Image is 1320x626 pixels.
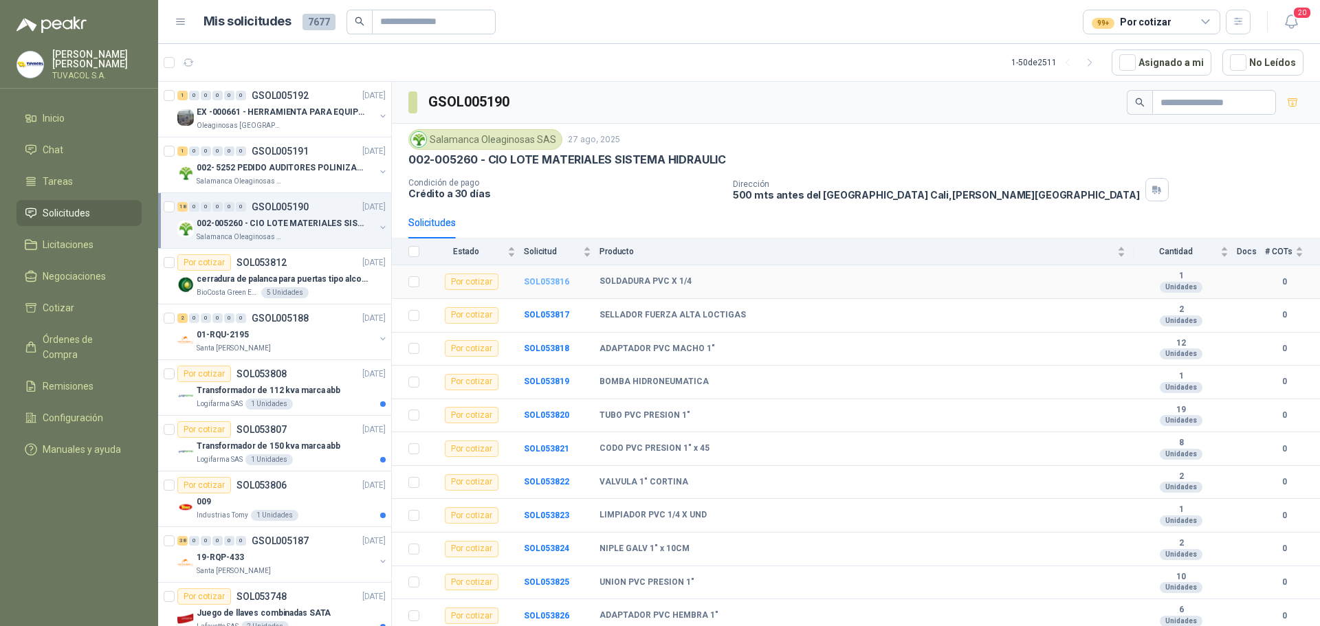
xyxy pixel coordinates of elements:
[1134,471,1229,482] b: 2
[408,188,722,199] p: Crédito a 30 días
[16,436,142,462] a: Manuales y ayuda
[16,295,142,321] a: Cotizar
[43,142,63,157] span: Chat
[189,146,199,156] div: 0
[1134,538,1229,549] b: 2
[197,232,283,243] p: Salamanca Oleaginosas SAS
[212,536,223,546] div: 0
[177,91,188,100] div: 1
[197,161,368,175] p: 002- 5252 PEDIDO AUDITORES POLINIZACIÓN
[261,287,309,298] div: 5 Unidades
[1160,315,1202,326] div: Unidades
[201,536,211,546] div: 0
[408,178,722,188] p: Condición de pago
[43,269,106,284] span: Negociaciones
[1160,549,1202,560] div: Unidades
[599,410,690,421] b: TUBO PVC PRESION 1"
[1265,238,1320,265] th: # COTs
[1265,342,1303,355] b: 0
[362,423,386,436] p: [DATE]
[599,310,746,321] b: SELLADOR FUERZA ALTA LOCTIGAS
[43,237,93,252] span: Licitaciones
[1292,6,1312,19] span: 20
[1134,504,1229,515] b: 1
[362,590,386,603] p: [DATE]
[16,168,142,194] a: Tareas
[599,276,692,287] b: SOLDADURA PVC X 1/4
[524,410,569,420] a: SOL053820
[524,544,569,553] a: SOL053824
[177,477,231,493] div: Por cotizar
[43,205,90,221] span: Solicitudes
[1265,610,1303,623] b: 0
[302,14,335,30] span: 7677
[224,313,234,323] div: 0
[177,555,194,571] img: Company Logo
[445,574,498,590] div: Por cotizar
[1134,304,1229,315] b: 2
[197,399,243,410] p: Logifarma SAS
[16,373,142,399] a: Remisiones
[236,202,246,212] div: 0
[224,146,234,156] div: 0
[1134,247,1218,256] span: Cantidad
[362,312,386,325] p: [DATE]
[177,310,388,354] a: 2 0 0 0 0 0 GSOL005188[DATE] Company Logo01-RQU-2195Santa [PERSON_NAME]
[52,49,142,69] p: [PERSON_NAME] [PERSON_NAME]
[524,611,569,621] b: SOL053826
[177,87,388,131] a: 1 0 0 0 0 0 GSOL005192[DATE] Company LogoEX -000661 - HERRAMIENTA PARA EQUIPO MECANICO PLANOleagi...
[1222,49,1303,76] button: No Leídos
[445,507,498,524] div: Por cotizar
[445,340,498,357] div: Por cotizar
[524,377,569,386] a: SOL053819
[524,444,569,454] b: SOL053821
[733,189,1140,201] p: 500 mts antes del [GEOGRAPHIC_DATA] Cali , [PERSON_NAME][GEOGRAPHIC_DATA]
[16,232,142,258] a: Licitaciones
[212,313,223,323] div: 0
[362,535,386,548] p: [DATE]
[599,238,1134,265] th: Producto
[362,479,386,492] p: [DATE]
[189,313,199,323] div: 0
[445,407,498,423] div: Por cotizar
[428,91,511,113] h3: GSOL005190
[197,510,248,521] p: Industrias Tomy
[43,174,73,189] span: Tareas
[1092,18,1114,29] div: 99+
[524,277,569,287] a: SOL053816
[1135,98,1145,107] span: search
[524,238,599,265] th: Solicitud
[189,91,199,100] div: 0
[251,510,298,521] div: 1 Unidades
[524,344,569,353] a: SOL053818
[16,105,142,131] a: Inicio
[197,176,283,187] p: Salamanca Oleaginosas SAS
[16,16,87,33] img: Logo peakr
[524,511,569,520] b: SOL053823
[189,536,199,546] div: 0
[236,91,246,100] div: 0
[599,377,709,388] b: BOMBA HIDRONEUMATICA
[16,263,142,289] a: Negociaciones
[1265,409,1303,422] b: 0
[177,443,194,460] img: Company Logo
[177,276,194,293] img: Company Logo
[197,440,340,453] p: Transformador de 150 kva marca abb
[599,477,688,488] b: VALVULA 1" CORTINA
[1134,438,1229,449] b: 8
[599,443,709,454] b: CODO PVC PRESION 1" x 45
[1265,309,1303,322] b: 0
[201,91,211,100] div: 0
[1265,443,1303,456] b: 0
[408,153,726,167] p: 002-005260 - CIO LOTE MATERIALES SISTEMA HIDRAULIC
[1092,14,1171,30] div: Por cotizar
[197,120,283,131] p: Oleaginosas [GEOGRAPHIC_DATA][PERSON_NAME]
[1279,10,1303,34] button: 20
[1112,49,1211,76] button: Asignado a mi
[1134,338,1229,349] b: 12
[236,480,287,490] p: SOL053806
